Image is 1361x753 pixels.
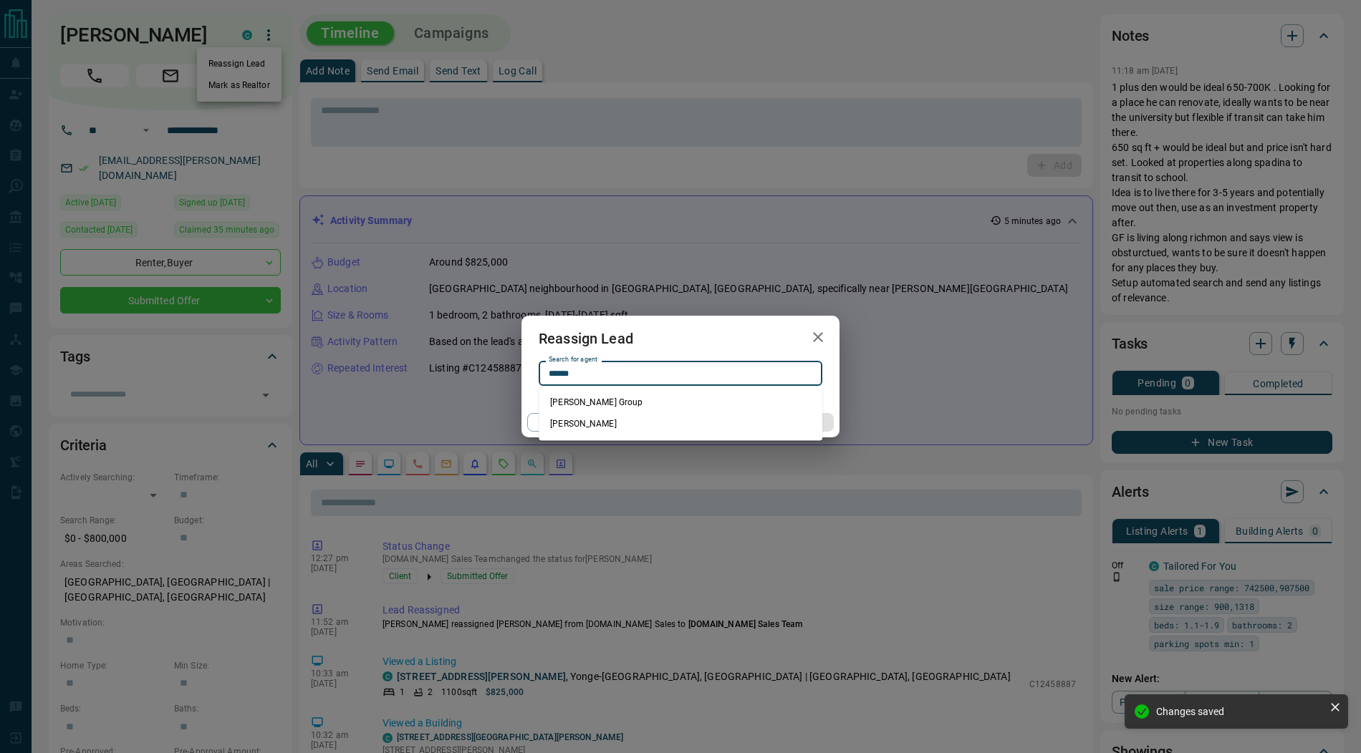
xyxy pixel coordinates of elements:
label: Search for agent [549,355,597,364]
div: Changes saved [1156,706,1324,717]
h2: Reassign Lead [521,316,650,361]
li: [PERSON_NAME] Group [539,392,822,413]
button: Cancel [527,413,650,432]
li: [PERSON_NAME] [539,413,822,434]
